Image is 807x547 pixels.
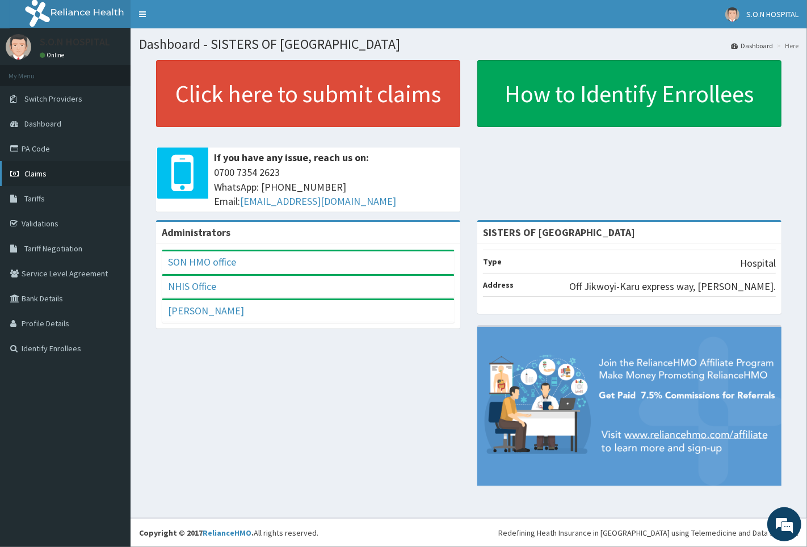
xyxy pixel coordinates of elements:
a: [EMAIL_ADDRESS][DOMAIN_NAME] [240,195,396,208]
img: provider-team-banner.png [477,327,781,486]
b: Address [483,280,514,290]
span: Tariffs [24,193,45,204]
span: Dashboard [24,119,61,129]
b: If you have any issue, reach us on: [214,151,369,164]
img: User Image [725,7,739,22]
li: Here [774,41,798,51]
span: Tariff Negotiation [24,243,82,254]
p: Off Jikwoyi-Karu express way, [PERSON_NAME]. [569,279,776,294]
div: Redefining Heath Insurance in [GEOGRAPHIC_DATA] using Telemedicine and Data Science! [498,527,798,538]
p: Hospital [740,256,776,271]
b: Administrators [162,226,230,239]
a: RelianceHMO [203,528,251,538]
h1: Dashboard - SISTERS OF [GEOGRAPHIC_DATA] [139,37,798,52]
p: S.O.N HOSPITAL [40,37,110,47]
a: Click here to submit claims [156,60,460,127]
a: [PERSON_NAME] [168,304,244,317]
a: Dashboard [731,41,773,51]
a: NHIS Office [168,280,216,293]
span: S.O.N HOSPITAL [746,9,798,19]
a: SON HMO office [168,255,236,268]
span: Claims [24,169,47,179]
span: Switch Providers [24,94,82,104]
a: Online [40,51,67,59]
span: 0700 7354 2623 WhatsApp: [PHONE_NUMBER] Email: [214,165,455,209]
strong: Copyright © 2017 . [139,528,254,538]
footer: All rights reserved. [131,518,807,547]
img: User Image [6,34,31,60]
b: Type [483,256,502,267]
a: How to Identify Enrollees [477,60,781,127]
strong: SISTERS OF [GEOGRAPHIC_DATA] [483,226,635,239]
